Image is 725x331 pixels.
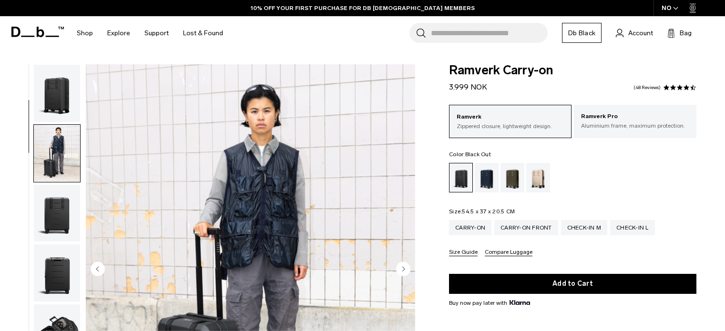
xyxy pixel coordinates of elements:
[562,23,602,43] a: Db Black
[485,249,532,256] button: Compare Luggage
[510,300,530,305] img: {"height" => 20, "alt" => "Klarna"}
[91,261,105,278] button: Previous slide
[616,27,653,39] a: Account
[500,163,524,192] a: Forest Green
[34,65,80,122] img: Ramverk Carry-on Black Out
[449,249,478,256] button: Size Guide
[561,220,608,235] a: Check-in M
[494,220,558,235] a: Carry-on Front
[610,220,655,235] a: Check-in L
[449,163,473,192] a: Black Out
[449,82,487,91] span: 3.999 NOK
[449,151,491,157] legend: Color:
[396,261,410,278] button: Next slide
[581,121,689,130] p: Aluminium frame, maximum protection.
[33,244,81,302] button: Ramverk Carry-on Black Out
[449,209,515,214] legend: Size:
[107,16,130,50] a: Explore
[449,64,696,77] span: Ramverk Carry-on
[574,105,696,137] a: Ramverk Pro Aluminium frame, maximum protection.
[34,244,80,301] img: Ramverk Carry-on Black Out
[680,28,692,38] span: Bag
[183,16,223,50] a: Lost & Found
[33,64,81,122] button: Ramverk Carry-on Black Out
[633,85,661,90] a: 48 reviews
[251,4,475,12] a: 10% OFF YOUR FIRST PURCHASE FOR DB [DEMOGRAPHIC_DATA] MEMBERS
[77,16,93,50] a: Shop
[449,220,491,235] a: Carry-on
[34,125,80,182] img: Ramverk Carry-on Black Out
[462,208,515,215] span: 54.5 x 37 x 20.5 CM
[34,185,80,242] img: Ramverk Carry-on Black Out
[144,16,169,50] a: Support
[581,112,689,121] p: Ramverk Pro
[526,163,550,192] a: Fogbow Beige
[475,163,499,192] a: Blue Hour
[70,16,230,50] nav: Main Navigation
[465,151,491,158] span: Black Out
[628,28,653,38] span: Account
[33,124,81,182] button: Ramverk Carry-on Black Out
[457,122,564,130] p: Zippered closure, lightweight design.
[449,299,530,307] span: Buy now pay later with
[449,274,696,294] button: Add to Cart
[457,112,564,122] p: Ramverk
[667,27,692,39] button: Bag
[33,184,81,242] button: Ramverk Carry-on Black Out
